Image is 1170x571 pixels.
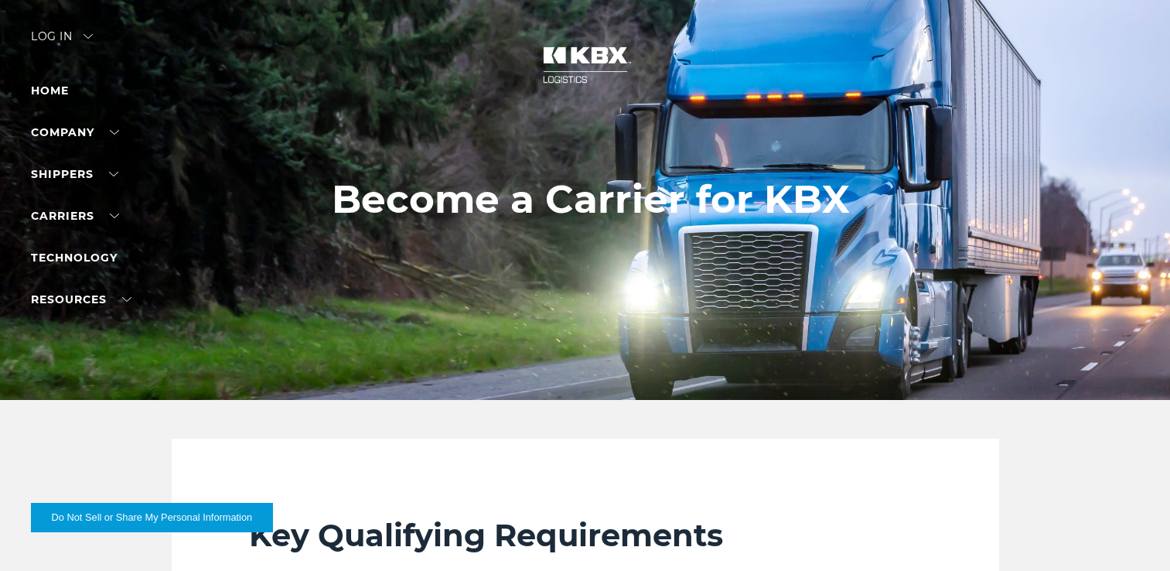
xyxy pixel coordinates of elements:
a: Home [31,84,69,97]
a: RESOURCES [31,292,131,306]
div: Log in [31,31,93,53]
img: kbx logo [527,31,643,99]
h2: Key Qualifying Requirements [249,516,922,555]
h1: Become a Carrier for KBX [332,177,850,222]
button: Do Not Sell or Share My Personal Information [31,503,273,532]
img: arrow [84,34,93,39]
a: Carriers [31,209,119,223]
a: SHIPPERS [31,167,118,181]
a: Technology [31,251,118,265]
a: Company [31,125,119,139]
